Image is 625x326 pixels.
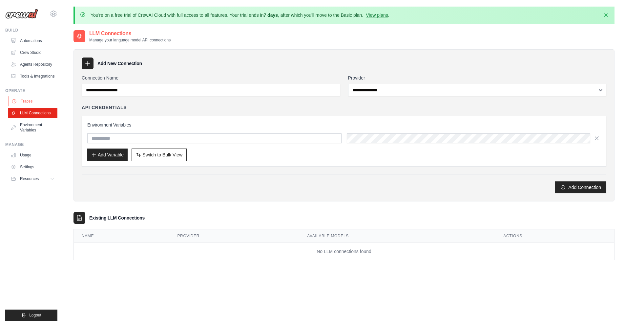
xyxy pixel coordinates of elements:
span: Switch to Bulk View [142,151,182,158]
span: Logout [29,313,41,318]
strong: 7 days [263,12,278,18]
th: Provider [170,229,300,243]
div: Manage [5,142,57,147]
span: Resources [20,176,39,181]
button: Switch to Bulk View [132,149,187,161]
label: Connection Name [82,75,340,81]
a: Agents Repository [8,59,57,70]
h3: Add New Connection [97,60,142,67]
p: You're on a free trial of CrewAI Cloud with full access to all features. Your trial ends in , aft... [91,12,389,18]
h2: LLM Connections [89,30,171,37]
a: Environment Variables [8,120,57,135]
th: Actions [495,229,614,243]
a: LLM Connections [8,108,57,118]
td: No LLM connections found [74,243,614,260]
a: View plans [366,12,388,18]
th: Name [74,229,170,243]
button: Add Variable [87,149,128,161]
h3: Environment Variables [87,122,601,128]
button: Logout [5,310,57,321]
a: Tools & Integrations [8,71,57,81]
div: Operate [5,88,57,93]
h4: API Credentials [82,104,127,111]
th: Available Models [299,229,495,243]
button: Add Connection [555,181,606,193]
a: Settings [8,162,57,172]
div: Build [5,28,57,33]
p: Manage your language model API connections [89,37,171,43]
img: Logo [5,9,38,19]
a: Automations [8,35,57,46]
a: Crew Studio [8,47,57,58]
a: Traces [9,96,58,106]
label: Provider [348,75,607,81]
a: Usage [8,150,57,160]
button: Resources [8,174,57,184]
h3: Existing LLM Connections [89,215,145,221]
